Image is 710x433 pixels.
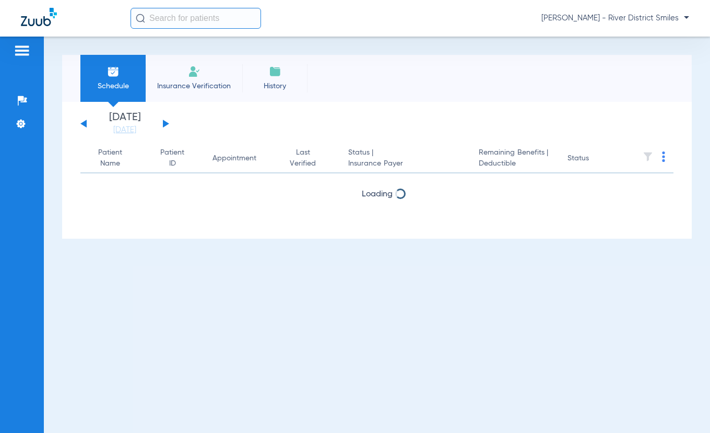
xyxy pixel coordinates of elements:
[136,14,145,23] img: Search Icon
[89,147,141,169] div: Patient Name
[643,151,653,162] img: filter.svg
[158,147,187,169] div: Patient ID
[479,158,551,169] span: Deductible
[93,112,156,135] li: [DATE]
[212,153,256,164] div: Appointment
[88,81,138,91] span: Schedule
[21,8,57,26] img: Zuub Logo
[107,65,120,78] img: Schedule
[541,13,689,24] span: [PERSON_NAME] - River District Smiles
[188,65,200,78] img: Manual Insurance Verification
[284,147,332,169] div: Last Verified
[362,190,393,198] span: Loading
[559,144,630,173] th: Status
[93,125,156,135] a: [DATE]
[89,147,132,169] div: Patient Name
[212,153,267,164] div: Appointment
[470,144,559,173] th: Remaining Benefits |
[348,158,462,169] span: Insurance Payer
[284,147,322,169] div: Last Verified
[153,81,234,91] span: Insurance Verification
[14,44,30,57] img: hamburger-icon
[250,81,300,91] span: History
[158,147,196,169] div: Patient ID
[662,151,665,162] img: group-dot-blue.svg
[340,144,470,173] th: Status |
[131,8,261,29] input: Search for patients
[269,65,281,78] img: History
